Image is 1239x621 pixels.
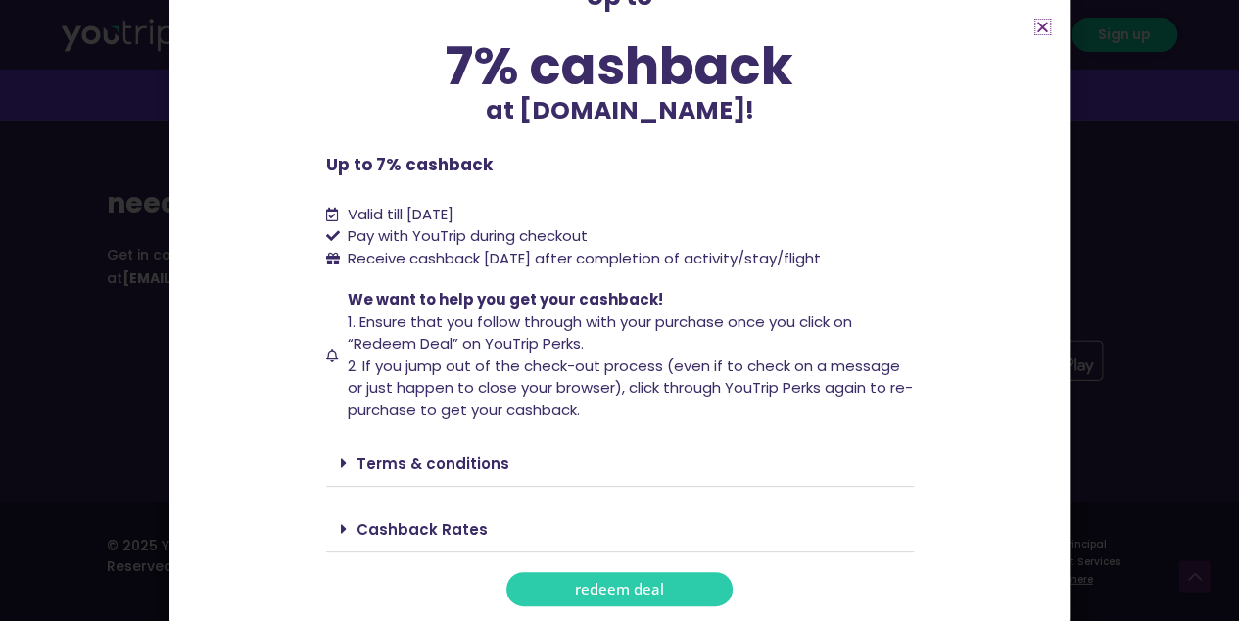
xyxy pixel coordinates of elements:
a: Terms & conditions [357,454,509,474]
span: Valid till [DATE] [348,204,453,224]
span: Pay with YouTrip during checkout [343,225,588,248]
a: Close [1035,20,1050,34]
span: redeem deal [575,582,664,597]
div: Terms & conditions [326,441,914,487]
span: Receive cashback [DATE] after completion of activity/stay/flight [348,248,821,268]
span: 1. Ensure that you follow through with your purchase once you click on “Redeem Deal” on YouTrip P... [348,311,852,355]
span: We want to help you get your cashback! [348,289,663,310]
div: Cashback Rates [326,506,914,552]
span: 2. If you jump out of the check-out process (even if to check on a message or just happen to clos... [348,356,913,420]
div: 7% cashback [326,40,914,92]
a: redeem deal [506,572,733,606]
b: Up to 7% cashback [326,153,493,176]
p: at [DOMAIN_NAME]! [326,92,914,129]
a: Cashback Rates [357,519,488,540]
